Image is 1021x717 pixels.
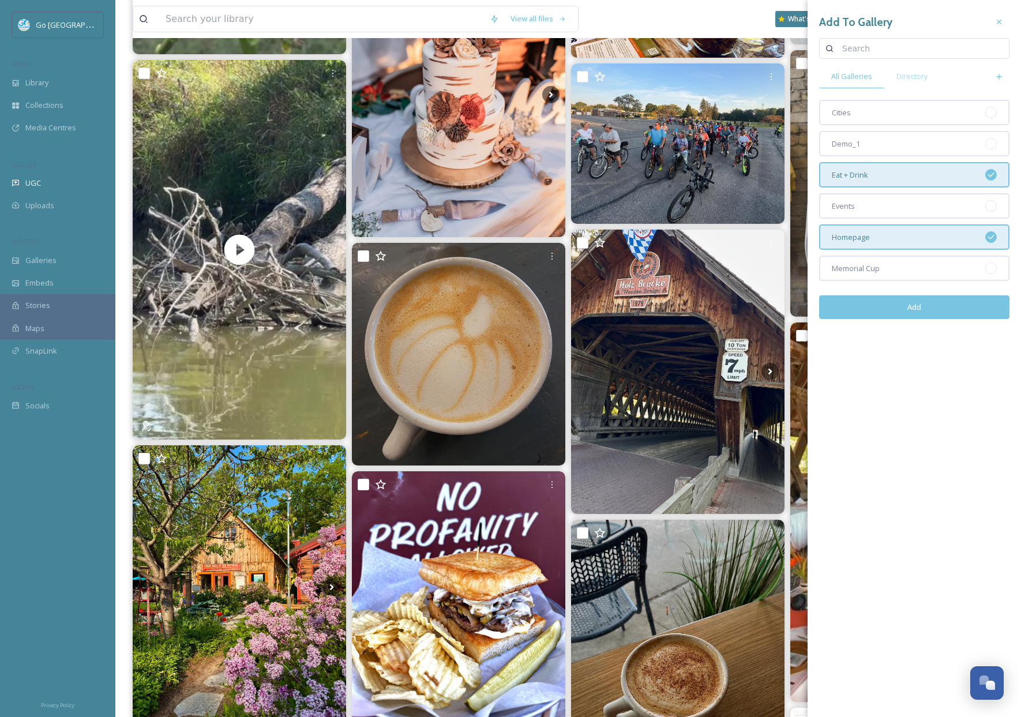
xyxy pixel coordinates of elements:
video: Our Walker on the Water dining experience on the Holz Brüke Wooden Covered Bridge was a great suc... [790,322,1004,702]
a: View all files [505,7,572,30]
span: Privacy Policy [41,701,74,709]
span: MEDIA [12,59,32,68]
span: UGC [25,178,41,189]
span: SnapLink [25,346,57,356]
button: Add [819,295,1009,319]
span: Collections [25,100,63,111]
span: SOCIALS [12,382,35,391]
video: A little green heron action in the Shiawassee Flats. [133,60,346,440]
span: Uploads [25,200,54,211]
span: Events [832,201,855,212]
span: Go [GEOGRAPHIC_DATA] [36,19,121,30]
button: Open Chat [970,666,1004,700]
span: Media Centres [25,122,76,133]
span: Homepage [832,232,870,243]
span: Socials [25,400,50,411]
span: Library [25,77,48,88]
span: WIDGETS [12,237,38,246]
img: Pumpkin spice is back!!!! We just couldn’t wait until October. Come try one for Happy Hour! 3-6pm... [352,243,565,466]
span: COLLECT [12,160,36,168]
a: What's New [775,11,833,27]
span: Stories [25,300,50,311]
span: Demo_1 [832,138,860,149]
img: 🍂✨ Fall is almost here, time to get cozy! ✨🍂 Stay warm in style with a Golden Gallery sweatshirt.... [790,50,1004,317]
input: Search [836,37,1003,60]
img: thumbnail [790,322,1004,702]
span: Embeds [25,277,54,288]
span: Directory [896,71,928,82]
span: Eat + Drink [832,170,868,181]
img: Only 2 more rides left of the 2025 season! Come join the fun while you still can. We meet up at 6... [571,63,784,224]
h3: Add To Gallery [819,14,892,31]
img: thumbnail [133,60,346,440]
img: A beautiful evening in Frankenmuth! Always lots to learn at the MPAAA Fall Conference. #frankenmu... [571,230,784,514]
span: Galleries [25,255,57,266]
img: GoGreatLogo_MISkies_RegionalTrails%20%281%29.png [18,19,30,31]
span: Maps [25,323,44,334]
a: Privacy Policy [41,697,74,711]
span: Cities [832,107,851,118]
input: Search your library [160,6,484,32]
span: All Galleries [831,71,872,82]
span: Memorial Cup [832,263,880,274]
